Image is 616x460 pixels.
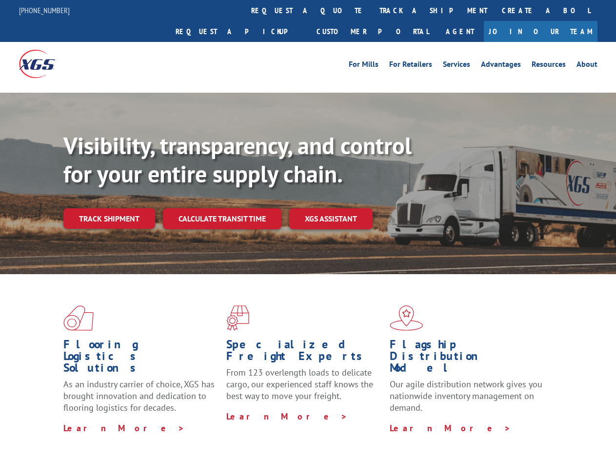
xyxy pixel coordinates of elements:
[163,208,281,229] a: Calculate transit time
[226,367,382,410] p: From 123 overlength loads to delicate cargo, our experienced staff knows the best way to move you...
[443,60,470,71] a: Services
[63,130,412,189] b: Visibility, transparency, and control for your entire supply chain.
[63,379,215,413] span: As an industry carrier of choice, XGS has brought innovation and dedication to flooring logistics...
[484,21,597,42] a: Join Our Team
[481,60,521,71] a: Advantages
[226,305,249,331] img: xgs-icon-focused-on-flooring-red
[168,21,309,42] a: Request a pickup
[19,5,70,15] a: [PHONE_NUMBER]
[389,60,432,71] a: For Retailers
[289,208,373,229] a: XGS ASSISTANT
[390,379,542,413] span: Our agile distribution network gives you nationwide inventory management on demand.
[390,305,423,331] img: xgs-icon-flagship-distribution-model-red
[63,422,185,434] a: Learn More >
[309,21,436,42] a: Customer Portal
[390,339,545,379] h1: Flagship Distribution Model
[532,60,566,71] a: Resources
[63,208,155,229] a: Track shipment
[349,60,378,71] a: For Mills
[436,21,484,42] a: Agent
[390,422,511,434] a: Learn More >
[576,60,597,71] a: About
[226,339,382,367] h1: Specialized Freight Experts
[63,305,94,331] img: xgs-icon-total-supply-chain-intelligence-red
[226,411,348,422] a: Learn More >
[63,339,219,379] h1: Flooring Logistics Solutions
